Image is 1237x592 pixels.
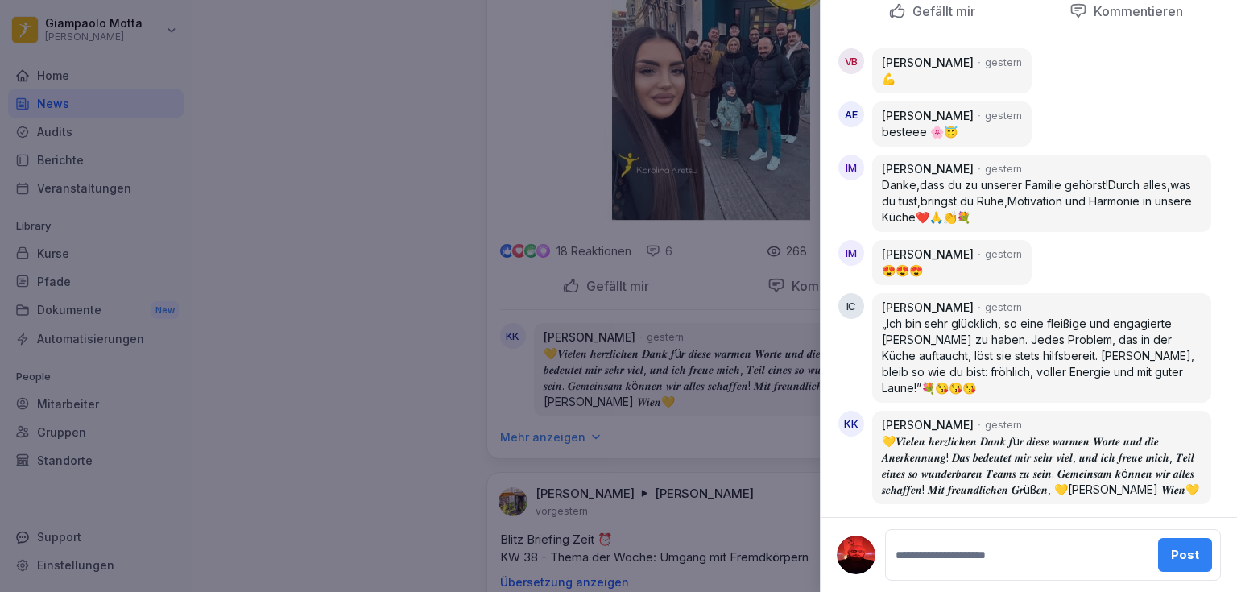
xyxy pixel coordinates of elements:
div: IM [838,240,864,266]
img: ahi9l192eeza44hsxx9pswbj.png [837,536,875,574]
p: [PERSON_NAME] [882,108,974,124]
div: IC [838,293,864,319]
p: Kommentieren [1087,3,1183,19]
p: gestern [985,56,1022,70]
p: [PERSON_NAME] [882,246,974,263]
p: [PERSON_NAME] [882,417,974,433]
p: 💪 [882,71,1022,87]
p: besteee 🌸😇 [882,124,1022,140]
div: Post [1171,546,1199,564]
p: [PERSON_NAME] [882,300,974,316]
div: AE [838,101,864,127]
p: [PERSON_NAME] [882,55,974,71]
div: KK [838,411,864,437]
p: gestern [985,247,1022,262]
button: Post [1158,538,1212,572]
p: gestern [985,418,1022,433]
p: Danke,dass du zu unserer Familie gehörst!Durch alles,was du tust,bringst du Ruhe,Motivation und H... [882,177,1202,226]
p: 💛𝑽𝒊𝒆𝒍𝒆𝒏 𝒉𝒆𝒓𝒛𝒍𝒊𝒄𝒉𝒆𝒏 𝑫𝒂𝒏𝒌 𝒇ü𝒓 𝒅𝒊𝒆𝒔𝒆 𝒘𝒂𝒓𝒎𝒆𝒏 𝑾𝒐𝒓𝒕𝒆 𝒖𝒏𝒅 𝒅𝒊𝒆 𝑨𝒏𝒆𝒓𝒌𝒆𝒏𝒏𝒖𝒏𝒈! 𝑫𝒂𝒔 𝒃𝒆𝒅𝒆𝒖𝒕𝒆𝒕 𝒎𝒊𝒓 𝒔𝒆𝒉𝒓 𝒗𝒊𝒆𝒍, 𝒖... [882,433,1202,498]
p: [PERSON_NAME] [882,161,974,177]
p: gestern [985,300,1022,315]
p: „Ich bin sehr glücklich, so eine fleißige und engagierte [PERSON_NAME] zu haben. Jedes Problem, d... [882,316,1202,396]
div: VB [838,48,864,74]
div: IM [838,155,864,180]
p: gestern [985,162,1022,176]
p: Gefällt mir [906,3,975,19]
p: 😍😍😍 [882,263,1022,279]
p: gestern [985,109,1022,123]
